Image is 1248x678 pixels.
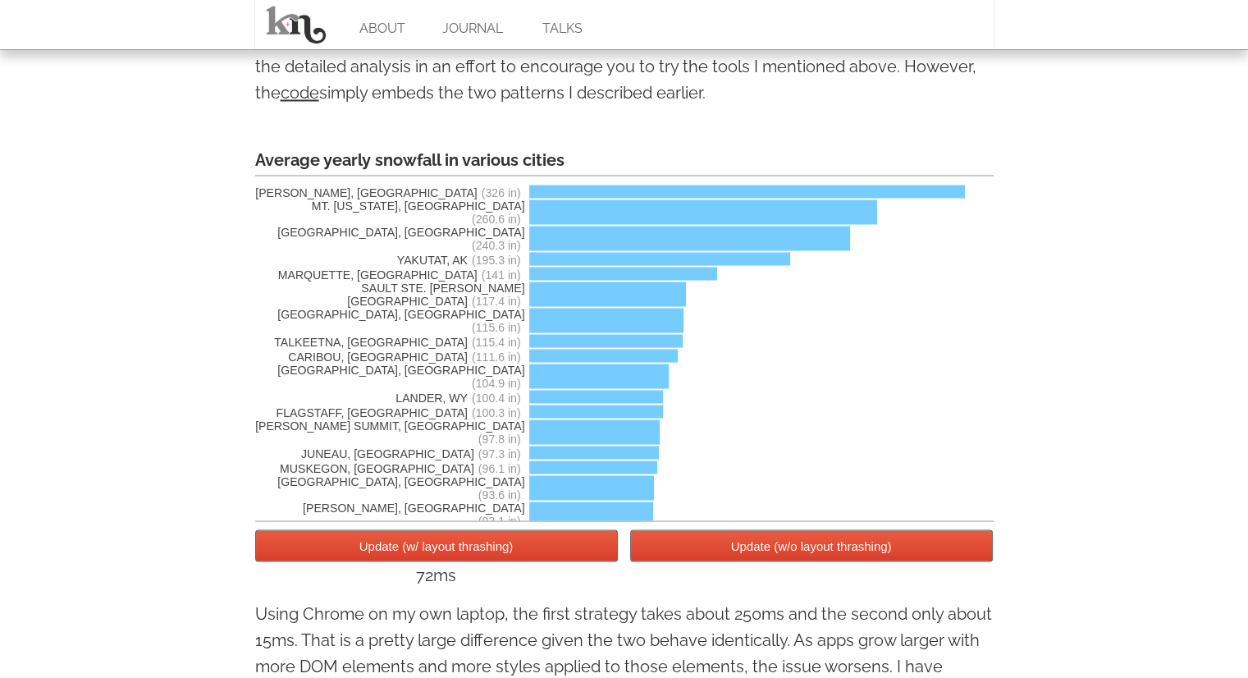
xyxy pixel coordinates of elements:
span: (111.6 in) [472,350,521,363]
span: (326 in) [482,186,521,199]
span: (117.4 in) [472,294,521,307]
span: CARIBOU, [GEOGRAPHIC_DATA] [255,350,525,363]
button: Update (w/ layout thrashing) [255,529,618,561]
span: (93.1 in) [478,514,521,527]
span: (97.8 in) [478,432,521,445]
a: code [281,83,319,103]
span: (97.3 in) [478,447,521,460]
span: [GEOGRAPHIC_DATA], [GEOGRAPHIC_DATA] [255,474,525,501]
span: (93.6 in) [478,488,521,501]
span: SAULT STE. [PERSON_NAME][GEOGRAPHIC_DATA] [255,281,525,307]
span: (100.3 in) [472,405,521,419]
span: MT. [US_STATE], [GEOGRAPHIC_DATA] [255,199,525,225]
span: YAKUTAT, AK [255,253,525,266]
span: [PERSON_NAME], [GEOGRAPHIC_DATA] [255,186,525,199]
span: [GEOGRAPHIC_DATA], [GEOGRAPHIC_DATA] [255,363,525,389]
button: Update (w/o layout thrashing) [630,529,993,561]
span: (115.4 in) [472,335,521,348]
span: (240.3 in) [472,238,521,251]
span: [GEOGRAPHIC_DATA], [GEOGRAPHIC_DATA] [255,307,525,333]
span: [PERSON_NAME] SUMMIT, [GEOGRAPHIC_DATA] [255,419,525,445]
span: (104.9 in) [472,376,521,389]
span: (115.6 in) [472,320,521,333]
span: LANDER, WY [255,391,525,404]
span: MUSKEGON, [GEOGRAPHIC_DATA] [255,461,525,474]
span: (100.4 in) [472,391,521,404]
span: FLAGSTAFF, [GEOGRAPHIC_DATA] [255,405,525,419]
span: [PERSON_NAME], [GEOGRAPHIC_DATA] [255,501,525,527]
span: TALKEETNA, [GEOGRAPHIC_DATA] [255,335,525,348]
span: [GEOGRAPHIC_DATA], [GEOGRAPHIC_DATA] [255,225,525,251]
span: JUNEAU, [GEOGRAPHIC_DATA] [255,447,525,460]
span: (260.6 in) [472,212,521,225]
div: 72ms [255,561,618,588]
div: Average yearly snowfall in various cities [255,147,994,176]
span: (195.3 in) [472,253,521,266]
span: MARQUETTE, [GEOGRAPHIC_DATA] [255,268,525,281]
span: (96.1 in) [478,461,521,474]
span: (141 in) [482,268,521,281]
